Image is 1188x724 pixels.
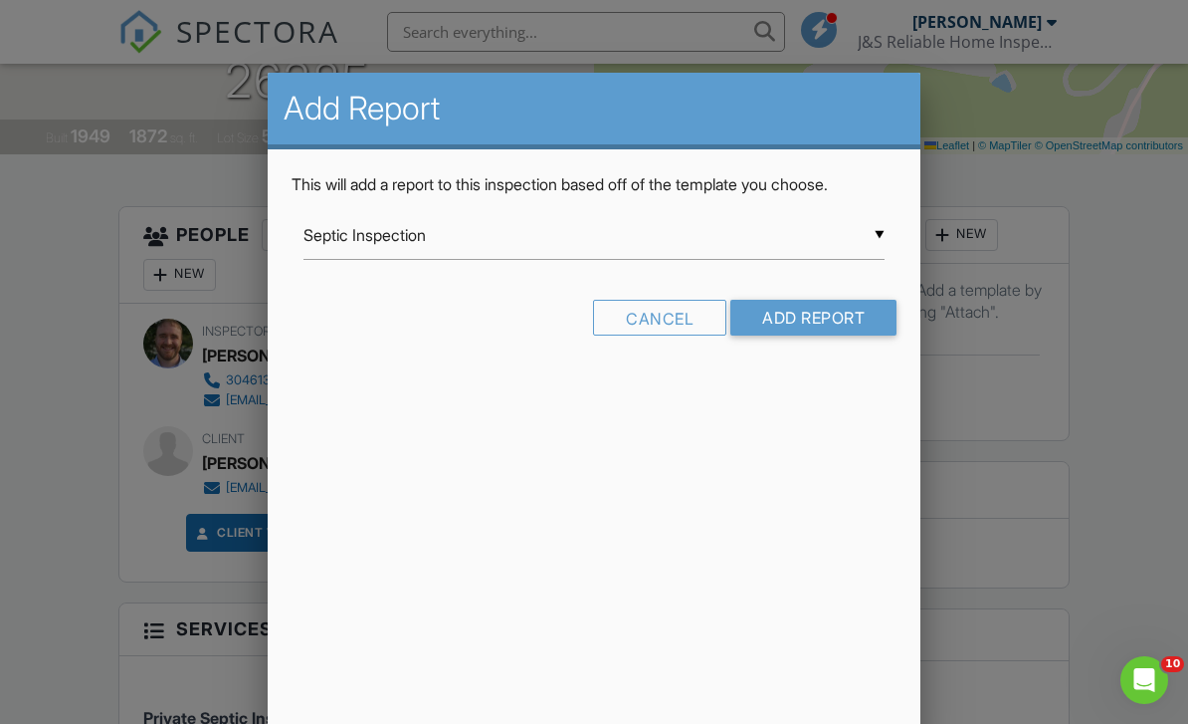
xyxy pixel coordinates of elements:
[292,173,897,195] p: This will add a report to this inspection based off of the template you choose.
[284,89,905,128] h2: Add Report
[730,300,896,336] input: Add Report
[593,300,726,336] div: Cancel
[1120,656,1168,704] iframe: Intercom live chat
[1161,656,1184,672] span: 10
